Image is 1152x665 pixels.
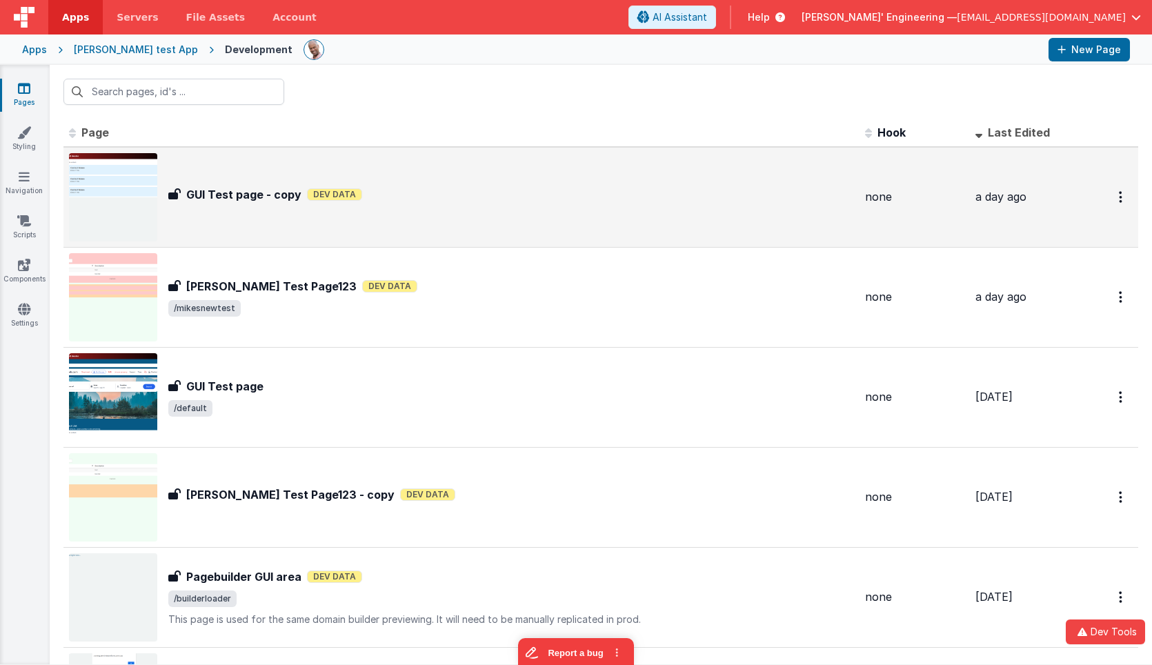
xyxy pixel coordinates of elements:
[186,10,246,24] span: File Assets
[653,10,707,24] span: AI Assistant
[975,590,1013,604] span: [DATE]
[63,79,284,105] input: Search pages, id's ...
[628,6,716,29] button: AI Assistant
[117,10,158,24] span: Servers
[168,613,854,626] p: This page is used for the same domain builder previewing. It will need to be manually replicated ...
[74,43,198,57] div: [PERSON_NAME] test App
[1049,38,1130,61] button: New Page
[22,43,47,57] div: Apps
[307,570,362,583] span: Dev Data
[1111,183,1133,211] button: Options
[865,189,964,205] div: none
[802,10,957,24] span: [PERSON_NAME]' Engineering —
[168,400,212,417] span: /default
[186,486,395,503] h3: [PERSON_NAME] Test Page123 - copy
[877,126,906,139] span: Hook
[748,10,770,24] span: Help
[865,289,964,305] div: none
[975,390,1013,404] span: [DATE]
[865,489,964,505] div: none
[1111,483,1133,511] button: Options
[186,278,357,295] h3: [PERSON_NAME] Test Page123
[865,389,964,405] div: none
[186,186,301,203] h3: GUI Test page - copy
[1111,283,1133,311] button: Options
[975,190,1026,204] span: a day ago
[307,188,362,201] span: Dev Data
[1066,619,1145,644] button: Dev Tools
[975,290,1026,304] span: a day ago
[400,488,455,501] span: Dev Data
[81,126,109,139] span: Page
[62,10,89,24] span: Apps
[304,40,324,59] img: 11ac31fe5dc3d0eff3fbbbf7b26fa6e1
[186,568,301,585] h3: Pagebuilder GUI area
[186,378,264,395] h3: GUI Test page
[168,300,241,317] span: /mikesnewtest
[225,43,292,57] div: Development
[957,10,1126,24] span: [EMAIL_ADDRESS][DOMAIN_NAME]
[975,490,1013,504] span: [DATE]
[168,590,237,607] span: /builderloader
[1111,383,1133,411] button: Options
[988,126,1050,139] span: Last Edited
[865,589,964,605] div: none
[802,10,1141,24] button: [PERSON_NAME]' Engineering — [EMAIL_ADDRESS][DOMAIN_NAME]
[362,280,417,292] span: Dev Data
[1111,583,1133,611] button: Options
